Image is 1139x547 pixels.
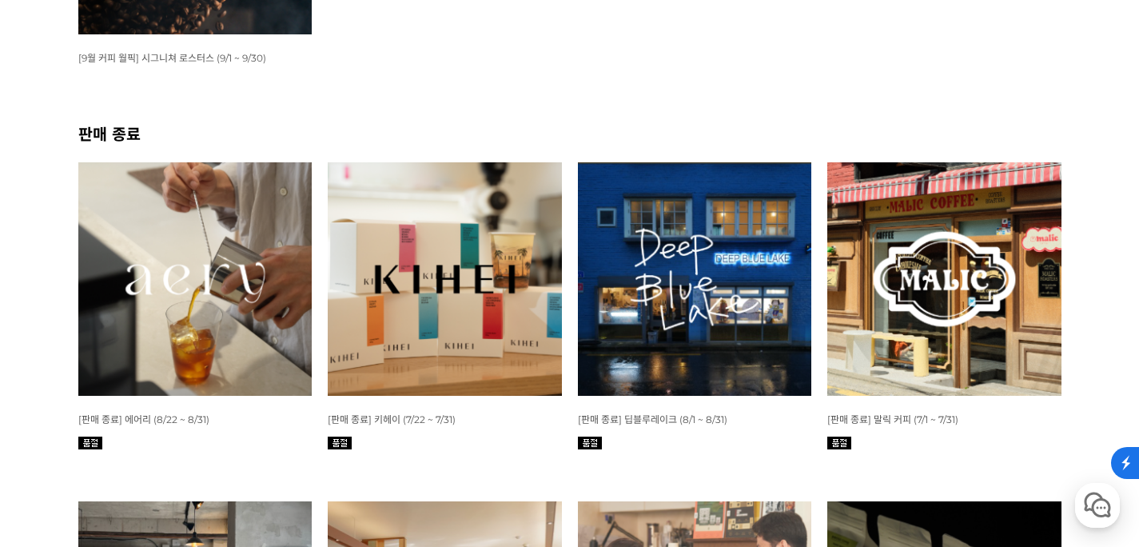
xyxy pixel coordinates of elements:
a: [판매 종료] 키헤이 (7/22 ~ 7/31) [328,413,456,425]
span: 설정 [247,438,266,451]
h2: 판매 종료 [78,122,1061,145]
img: 품절 [78,437,102,449]
span: [판매 종료] 키헤이 (7/22 ~ 7/31) [328,413,456,425]
img: 품절 [578,437,602,449]
img: 품절 [827,437,851,449]
a: [판매 종료] 에어리 (8/22 ~ 8/31) [78,413,209,425]
span: 대화 [146,439,165,452]
img: 8월 커피 스몰 월픽 에어리 [78,162,313,397]
a: 홈 [5,414,106,454]
span: [9월 커피 월픽] 시그니쳐 로스터스 (9/1 ~ 9/30) [78,52,266,64]
img: 7월 커피 스몰 월픽 키헤이 [328,162,562,397]
a: 대화 [106,414,206,454]
img: 8월 커피 월픽 딥블루레이크 [578,162,812,397]
a: [9월 커피 월픽] 시그니쳐 로스터스 (9/1 ~ 9/30) [78,51,266,64]
img: 품절 [328,437,352,449]
a: [판매 종료] 말릭 커피 (7/1 ~ 7/31) [827,413,958,425]
a: 설정 [206,414,307,454]
span: [판매 종료] 딥블루레이크 (8/1 ~ 8/31) [578,413,727,425]
img: 7월 커피 월픽 말릭커피 [827,162,1061,397]
span: [판매 종료] 에어리 (8/22 ~ 8/31) [78,413,209,425]
span: 홈 [50,438,60,451]
a: [판매 종료] 딥블루레이크 (8/1 ~ 8/31) [578,413,727,425]
span: [판매 종료] 말릭 커피 (7/1 ~ 7/31) [827,413,958,425]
